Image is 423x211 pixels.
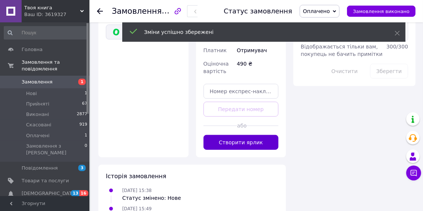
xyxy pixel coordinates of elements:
span: 1 [78,79,86,85]
span: Замовлення виконано [353,9,410,14]
span: 919 [79,122,87,128]
div: Зміни успішно збережені [144,28,376,36]
span: або [237,122,244,129]
span: Замовлення з [PERSON_NAME] [26,143,85,156]
span: 1 [85,132,87,139]
span: Замовлення та повідомлення [22,59,89,72]
span: Оплачені [26,132,50,139]
span: Платник [203,47,227,53]
span: 16 [79,190,88,196]
span: 3 [78,165,86,171]
span: Твоя книга [24,4,80,11]
span: Товари та послуги [22,177,69,184]
span: [DATE] 15:38 [122,188,152,193]
span: 300 / 300 [386,44,408,50]
span: Замовлення [112,7,162,16]
div: Повернутися назад [97,7,103,15]
span: 13 [71,190,79,196]
span: 67 [82,101,87,107]
div: Ваш ID: 3619327 [24,11,89,18]
span: Відображається тільки вам, покупець не бачить примітки [301,44,382,57]
button: Замовлення виконано [347,6,416,17]
span: Оціночна вартість [203,61,229,74]
button: Створити ярлик [203,135,279,150]
span: 0 [85,143,87,156]
span: Головна [22,46,42,53]
span: Скасовані [26,122,51,128]
span: 1 [85,90,87,97]
span: Прийняті [26,101,49,107]
span: Виконані [26,111,49,118]
input: Номер експрес-накладної [203,84,279,99]
div: Статус змінено: Нове [122,194,181,202]
span: 2877 [77,111,87,118]
span: [DEMOGRAPHIC_DATA] [22,190,77,197]
div: 490 ₴ [235,57,280,78]
span: Повідомлення [22,165,58,171]
div: Отримувач [235,44,280,57]
input: Пошук [4,26,88,40]
span: Замовлення [22,79,53,85]
div: Статус замовлення [224,7,292,15]
button: Чат з покупцем [406,166,421,180]
span: Нові [26,90,37,97]
span: Історія замовлення [106,173,166,180]
span: Оплачено [303,8,330,14]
